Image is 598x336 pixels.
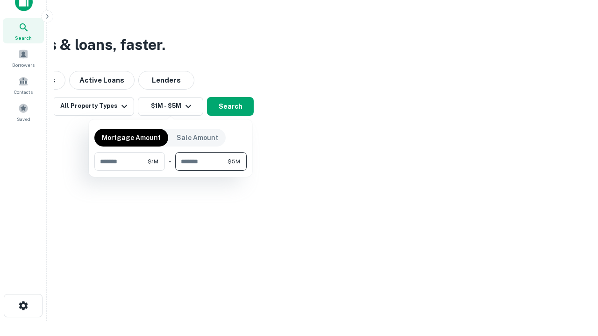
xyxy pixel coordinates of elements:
[148,157,158,166] span: $1M
[551,261,598,306] iframe: Chat Widget
[102,133,161,143] p: Mortgage Amount
[228,157,240,166] span: $5M
[177,133,218,143] p: Sale Amount
[169,152,171,171] div: -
